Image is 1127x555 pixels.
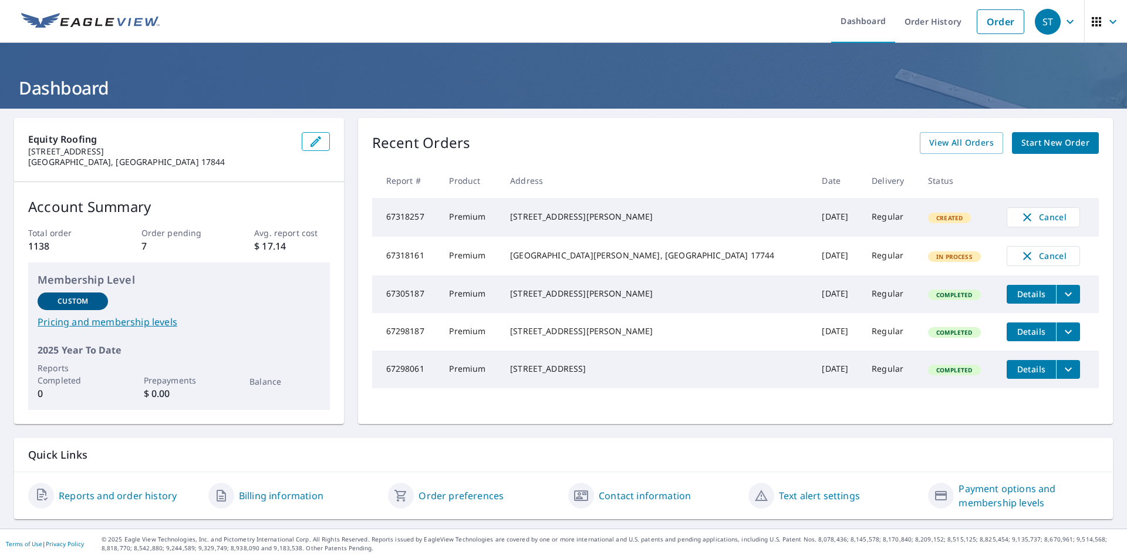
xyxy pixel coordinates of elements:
[862,198,919,237] td: Regular
[28,146,292,157] p: [STREET_ADDRESS]
[38,343,320,357] p: 2025 Year To Date
[929,136,994,150] span: View All Orders
[372,132,471,154] p: Recent Orders
[812,198,862,237] td: [DATE]
[1019,210,1068,224] span: Cancel
[141,227,217,239] p: Order pending
[599,489,691,503] a: Contact information
[959,482,1099,510] a: Payment options and membership levels
[6,540,42,548] a: Terms of Use
[440,275,501,313] td: Premium
[1056,322,1080,341] button: filesDropdownBtn-67298187
[38,272,320,288] p: Membership Level
[59,489,177,503] a: Reports and order history
[58,296,88,307] p: Custom
[929,214,970,222] span: Created
[510,288,803,300] div: [STREET_ADDRESS][PERSON_NAME]
[510,211,803,223] div: [STREET_ADDRESS][PERSON_NAME]
[862,237,919,275] td: Regular
[28,448,1099,462] p: Quick Links
[510,363,803,375] div: [STREET_ADDRESS]
[812,163,862,198] th: Date
[1014,288,1049,300] span: Details
[28,196,330,217] p: Account Summary
[1007,322,1056,341] button: detailsBtn-67298187
[977,9,1024,34] a: Order
[38,362,108,386] p: Reports Completed
[144,386,214,401] p: $ 0.00
[102,535,1121,553] p: © 2025 Eagle View Technologies, Inc. and Pictometry International Corp. All Rights Reserved. Repo...
[38,315,320,329] a: Pricing and membership levels
[372,313,440,351] td: 67298187
[239,489,323,503] a: Billing information
[1007,207,1080,227] button: Cancel
[1007,246,1080,266] button: Cancel
[1014,326,1049,337] span: Details
[929,291,979,299] span: Completed
[929,328,979,337] span: Completed
[862,351,919,388] td: Regular
[929,253,980,261] span: In Process
[812,351,862,388] td: [DATE]
[372,163,440,198] th: Report #
[1007,360,1056,379] button: detailsBtn-67298061
[862,163,919,198] th: Delivery
[1035,9,1061,35] div: ST
[372,275,440,313] td: 67305187
[6,540,84,547] p: |
[501,163,812,198] th: Address
[920,132,1003,154] a: View All Orders
[929,366,979,374] span: Completed
[1019,249,1068,263] span: Cancel
[510,250,803,261] div: [GEOGRAPHIC_DATA][PERSON_NAME], [GEOGRAPHIC_DATA] 17744
[28,227,103,239] p: Total order
[14,76,1113,100] h1: Dashboard
[1012,132,1099,154] a: Start New Order
[419,489,504,503] a: Order preferences
[372,351,440,388] td: 67298061
[779,489,860,503] a: Text alert settings
[28,132,292,146] p: Equity Roofing
[28,239,103,253] p: 1138
[812,313,862,351] td: [DATE]
[1014,364,1049,375] span: Details
[440,313,501,351] td: Premium
[1021,136,1089,150] span: Start New Order
[46,540,84,548] a: Privacy Policy
[440,237,501,275] td: Premium
[862,313,919,351] td: Regular
[21,13,160,31] img: EV Logo
[254,227,329,239] p: Avg. report cost
[28,157,292,167] p: [GEOGRAPHIC_DATA], [GEOGRAPHIC_DATA] 17844
[249,375,320,388] p: Balance
[812,275,862,313] td: [DATE]
[440,351,501,388] td: Premium
[812,237,862,275] td: [DATE]
[372,198,440,237] td: 67318257
[144,374,214,386] p: Prepayments
[141,239,217,253] p: 7
[440,198,501,237] td: Premium
[1056,285,1080,304] button: filesDropdownBtn-67305187
[254,239,329,253] p: $ 17.14
[372,237,440,275] td: 67318161
[510,325,803,337] div: [STREET_ADDRESS][PERSON_NAME]
[440,163,501,198] th: Product
[862,275,919,313] td: Regular
[38,386,108,401] p: 0
[1056,360,1080,379] button: filesDropdownBtn-67298061
[1007,285,1056,304] button: detailsBtn-67305187
[919,163,997,198] th: Status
